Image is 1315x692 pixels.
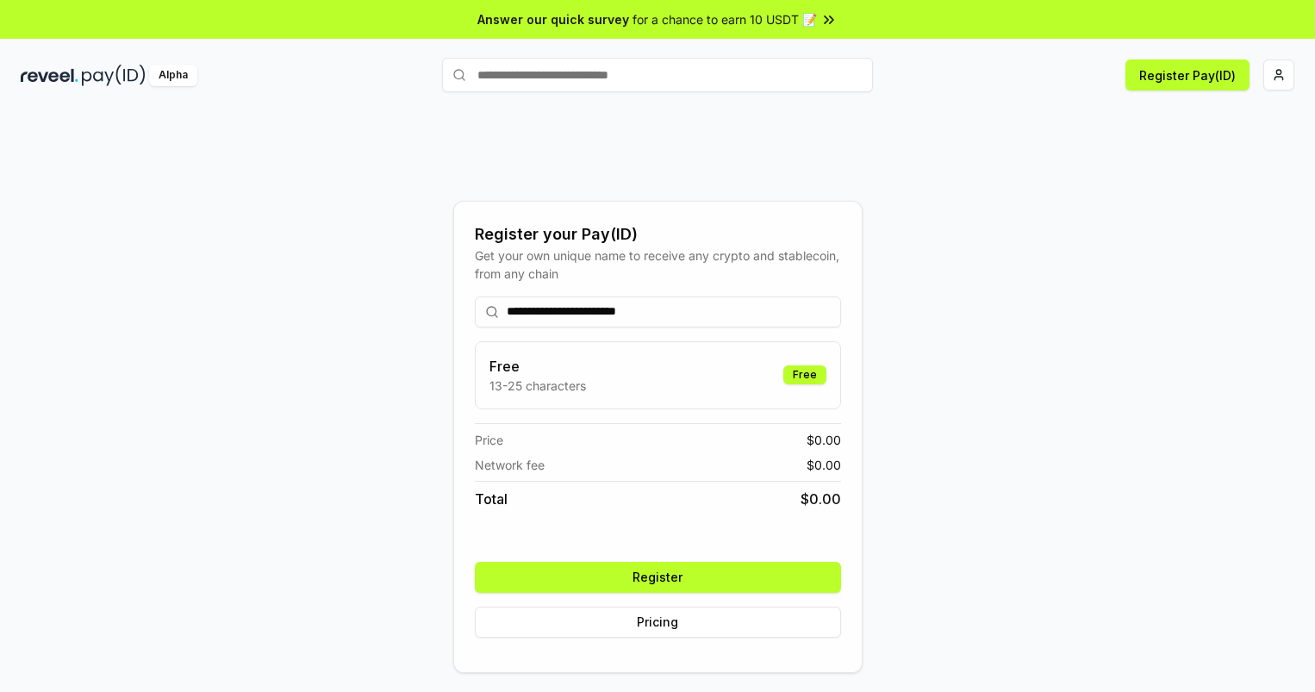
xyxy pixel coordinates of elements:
[489,377,586,395] p: 13-25 characters
[475,607,841,638] button: Pricing
[477,10,629,28] span: Answer our quick survey
[475,222,841,246] div: Register your Pay(ID)
[475,489,508,509] span: Total
[1125,59,1250,90] button: Register Pay(ID)
[475,431,503,449] span: Price
[82,65,146,86] img: pay_id
[807,456,841,474] span: $ 0.00
[801,489,841,509] span: $ 0.00
[633,10,817,28] span: for a chance to earn 10 USDT 📝
[21,65,78,86] img: reveel_dark
[475,456,545,474] span: Network fee
[783,365,826,384] div: Free
[489,356,586,377] h3: Free
[475,246,841,283] div: Get your own unique name to receive any crypto and stablecoin, from any chain
[149,65,197,86] div: Alpha
[475,562,841,593] button: Register
[807,431,841,449] span: $ 0.00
